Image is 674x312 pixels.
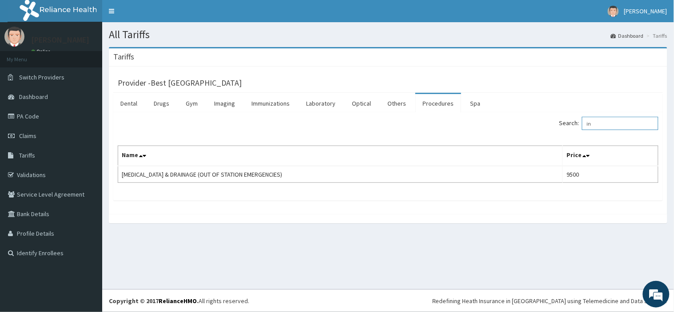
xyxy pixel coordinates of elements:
a: Immunizations [244,94,297,113]
div: Redefining Heath Insurance in [GEOGRAPHIC_DATA] using Telemedicine and Data Science! [432,296,667,305]
a: Optical [345,94,378,113]
th: Name [118,146,563,166]
img: User Image [4,27,24,47]
a: Spa [463,94,488,113]
label: Search: [559,117,658,130]
img: User Image [608,6,619,17]
span: Dashboard [19,93,48,101]
div: Chat with us now [46,50,149,61]
td: 9500 [563,166,658,183]
a: Others [380,94,413,113]
span: We're online! [52,97,123,187]
a: Laboratory [299,94,343,113]
h3: Tariffs [113,53,134,61]
a: Procedures [415,94,461,113]
a: Online [31,48,52,55]
a: Dental [113,94,144,113]
a: Drugs [147,94,176,113]
span: Claims [19,132,36,140]
strong: Copyright © 2017 . [109,297,199,305]
img: d_794563401_company_1708531726252_794563401 [16,44,36,67]
a: Imaging [207,94,242,113]
span: Switch Providers [19,73,64,81]
td: [MEDICAL_DATA] & DRAINAGE (OUT OF STATION EMERGENCIES) [118,166,563,183]
textarea: Type your message and hit 'Enter' [4,213,169,245]
p: [PERSON_NAME] [31,36,89,44]
footer: All rights reserved. [102,289,674,312]
h3: Provider - Best [GEOGRAPHIC_DATA] [118,79,242,87]
h1: All Tariffs [109,29,667,40]
span: [PERSON_NAME] [624,7,667,15]
input: Search: [582,117,658,130]
a: RelianceHMO [159,297,197,305]
th: Price [563,146,658,166]
li: Tariffs [645,32,667,39]
a: Dashboard [611,32,644,39]
span: Tariffs [19,151,35,159]
div: Minimize live chat window [146,4,167,26]
a: Gym [179,94,205,113]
